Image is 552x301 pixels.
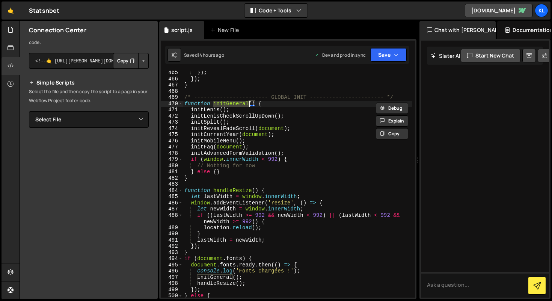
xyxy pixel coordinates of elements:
div: Saved [184,52,224,58]
div: 468 [161,88,183,95]
div: 473 [161,119,183,126]
button: Debug [376,103,408,114]
div: 476 [161,138,183,144]
div: 495 [161,262,183,268]
div: 499 [161,287,183,293]
iframe: YouTube video player [29,140,149,208]
div: 478 [161,150,183,157]
div: Documentation [497,21,550,39]
div: script.js [171,26,193,34]
button: Save [370,48,407,62]
div: Chat with [PERSON_NAME] [419,21,496,39]
button: Explain [376,115,408,127]
div: Button group with nested dropdown [113,53,149,69]
div: 482 [161,175,183,182]
div: 489 [161,225,183,231]
div: New File [210,26,242,34]
a: 🤙 [2,2,20,20]
div: 491 [161,237,183,244]
div: 465 [161,70,183,76]
p: Select the file and then copy the script to a page in your Webflow Project footer code. [29,87,149,105]
div: 485 [161,194,183,200]
div: 494 [161,256,183,262]
h2: Slater AI [431,52,461,59]
div: 472 [161,113,183,119]
div: 14 hours ago [198,52,224,58]
div: 474 [161,126,183,132]
div: 477 [161,144,183,150]
div: 481 [161,169,183,175]
a: [DOMAIN_NAME] [465,4,532,17]
div: 496 [161,268,183,274]
div: 480 [161,163,183,169]
div: Statsnbet [29,6,59,15]
div: 486 [161,200,183,206]
button: Copy [113,53,139,69]
div: 469 [161,94,183,101]
div: 498 [161,280,183,287]
div: 487 [161,206,183,212]
h2: Connection Center [29,26,86,34]
div: 467 [161,82,183,88]
div: 493 [161,250,183,256]
div: 484 [161,188,183,194]
div: 470 [161,101,183,107]
div: 500 [161,293,183,299]
div: 479 [161,156,183,163]
a: Kl [535,4,548,17]
textarea: <!--🤙 [URL][PERSON_NAME][DOMAIN_NAME]> <script>document.addEventListener("DOMContentLoaded", func... [29,53,149,69]
button: Code + Tools [244,4,308,17]
button: Copy [376,128,408,139]
div: 475 [161,132,183,138]
iframe: YouTube video player [29,213,149,280]
button: Start new chat [461,49,520,62]
div: Dev and prod in sync [315,52,366,58]
div: 471 [161,107,183,113]
div: 488 [161,212,183,225]
div: 497 [161,274,183,281]
div: 483 [161,181,183,188]
div: 466 [161,76,183,82]
div: 490 [161,231,183,237]
div: 492 [161,243,183,250]
h2: Simple Scripts [29,78,149,87]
